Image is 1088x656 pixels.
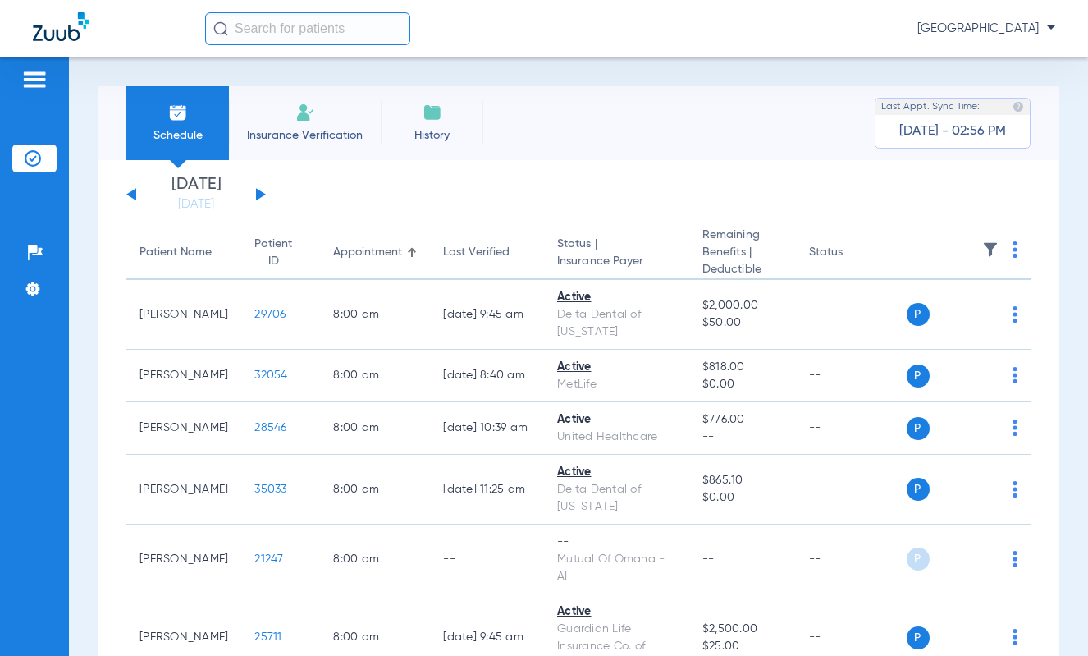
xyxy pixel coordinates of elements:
[796,350,907,402] td: --
[907,548,930,571] span: P
[254,309,286,320] span: 29706
[1013,101,1024,112] img: last sync help info
[430,402,544,455] td: [DATE] 10:39 AM
[907,365,930,388] span: P
[393,127,471,144] span: History
[796,455,907,525] td: --
[796,402,907,455] td: --
[139,244,212,261] div: Patient Name
[430,350,544,402] td: [DATE] 8:40 AM
[443,244,531,261] div: Last Verified
[254,422,286,434] span: 28546
[702,314,783,332] span: $50.00
[147,177,245,213] li: [DATE]
[702,621,783,638] span: $2,500.00
[702,472,783,489] span: $865.10
[254,369,287,381] span: 32054
[423,103,442,122] img: History
[254,553,283,565] span: 21247
[796,280,907,350] td: --
[1013,551,1017,567] img: group-dot-blue.svg
[430,280,544,350] td: [DATE] 9:45 AM
[1006,577,1088,656] iframe: Chat Widget
[557,551,676,585] div: Mutual Of Omaha - AI
[689,227,796,280] th: Remaining Benefits |
[320,455,430,525] td: 8:00 AM
[126,350,241,402] td: [PERSON_NAME]
[295,103,315,122] img: Manual Insurance Verification
[702,411,783,429] span: $776.00
[907,303,930,326] span: P
[702,297,783,314] span: $2,000.00
[796,525,907,594] td: --
[254,236,307,270] div: Patient ID
[557,534,676,551] div: --
[557,481,676,516] div: Delta Dental of [US_STATE]
[1013,367,1017,383] img: group-dot-blue.svg
[126,402,241,455] td: [PERSON_NAME]
[982,241,999,258] img: filter.svg
[139,127,217,144] span: Schedule
[557,411,676,429] div: Active
[557,359,676,376] div: Active
[430,455,544,525] td: [DATE] 11:25 AM
[1013,306,1017,323] img: group-dot-blue.svg
[1013,420,1017,436] img: group-dot-blue.svg
[557,306,676,341] div: Delta Dental of [US_STATE]
[139,244,228,261] div: Patient Name
[205,12,410,45] input: Search for patients
[702,261,783,278] span: Deductible
[702,359,783,376] span: $818.00
[702,638,783,655] span: $25.00
[254,484,286,495] span: 35033
[557,429,676,446] div: United Healthcare
[881,99,980,115] span: Last Appt. Sync Time:
[33,12,89,41] img: Zuub Logo
[544,227,689,280] th: Status |
[557,289,676,306] div: Active
[320,350,430,402] td: 8:00 AM
[333,244,417,261] div: Appointment
[702,376,783,393] span: $0.00
[917,21,1055,37] span: [GEOGRAPHIC_DATA]
[430,525,544,594] td: --
[907,478,930,501] span: P
[21,70,48,89] img: hamburger-icon
[254,236,292,270] div: Patient ID
[443,244,510,261] div: Last Verified
[213,21,228,36] img: Search Icon
[557,464,676,481] div: Active
[557,603,676,621] div: Active
[241,127,368,144] span: Insurance Verification
[796,227,907,280] th: Status
[702,429,783,446] span: --
[702,553,715,565] span: --
[320,402,430,455] td: 8:00 AM
[126,280,241,350] td: [PERSON_NAME]
[1013,241,1017,258] img: group-dot-blue.svg
[557,253,676,270] span: Insurance Payer
[147,196,245,213] a: [DATE]
[320,280,430,350] td: 8:00 AM
[557,376,676,393] div: MetLife
[320,525,430,594] td: 8:00 AM
[1013,481,1017,498] img: group-dot-blue.svg
[168,103,188,122] img: Schedule
[907,626,930,649] span: P
[702,489,783,507] span: $0.00
[126,455,241,525] td: [PERSON_NAME]
[126,525,241,594] td: [PERSON_NAME]
[254,631,281,643] span: 25711
[333,244,402,261] div: Appointment
[899,123,1006,140] span: [DATE] - 02:56 PM
[907,417,930,440] span: P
